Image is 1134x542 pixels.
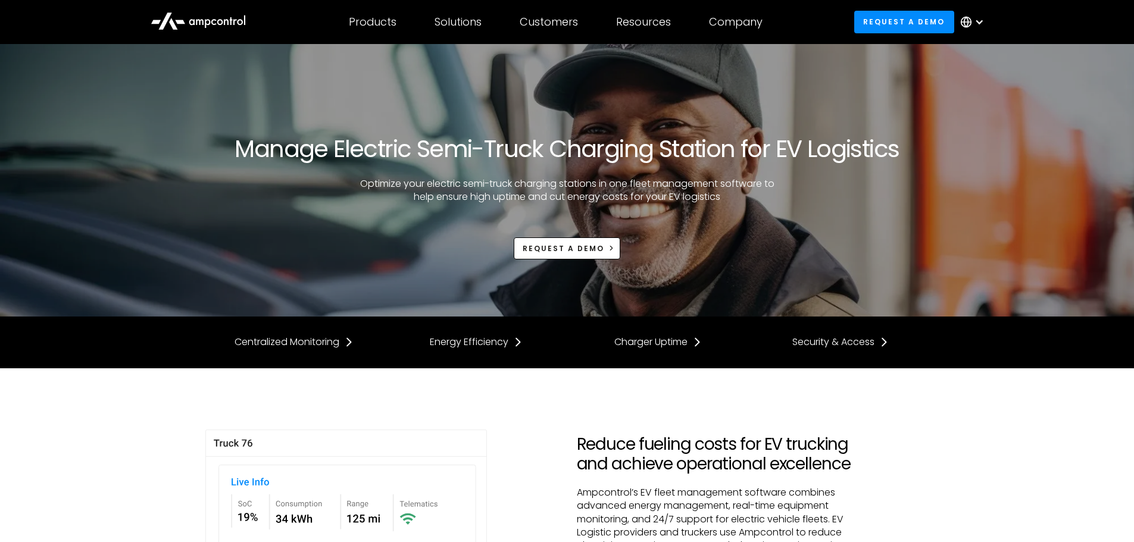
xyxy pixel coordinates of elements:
a: Charger Uptime [614,336,702,349]
div: Centralized Monitoring [235,336,339,349]
div: Resources [616,15,671,29]
a: Centralized Monitoring [235,336,354,349]
div: Charger Uptime [614,336,688,349]
a: REQUEST A DEMO [514,237,621,259]
p: Optimize your electric semi-truck charging stations in one fleet management software to help ensu... [350,177,785,204]
div: Products [349,15,396,29]
div: Company [709,15,763,29]
span: REQUEST A DEMO [523,243,604,253]
a: Energy Efficiency [430,336,523,349]
div: Customers [520,15,578,29]
div: Solutions [435,15,482,29]
div: Security & Access [792,336,874,349]
a: Request a demo [854,11,954,33]
h1: Manage Electric Semi-Truck Charging Station for EV Logistics [235,134,899,163]
div: Energy Efficiency [430,336,508,349]
h2: Reduce fueling costs for EV trucking and achieve operational excellence [577,434,859,474]
a: Security & Access [792,336,889,349]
